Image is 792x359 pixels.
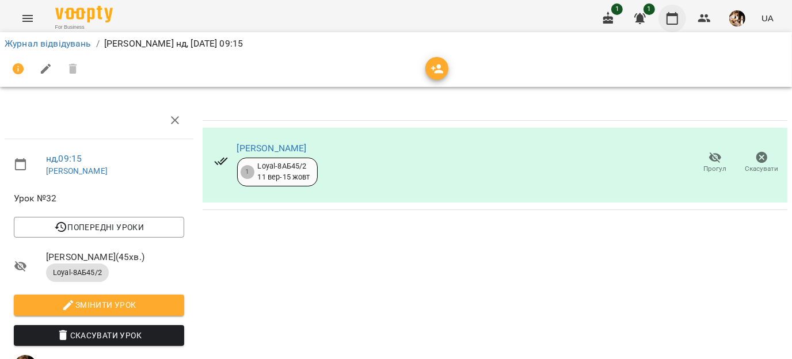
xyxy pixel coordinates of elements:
span: 1 [643,3,655,15]
span: Прогул [704,164,727,174]
span: Урок №32 [14,192,184,205]
button: Скасувати [738,147,785,179]
a: [PERSON_NAME] [237,143,307,154]
span: Скасувати [745,164,779,174]
button: Попередні уроки [14,217,184,238]
a: Журнал відвідувань [5,38,92,49]
img: Voopty Logo [55,6,113,22]
button: UA [757,7,778,29]
nav: breadcrumb [5,37,787,51]
span: Змінити урок [23,298,175,312]
span: [PERSON_NAME] ( 45 хв. ) [46,250,184,264]
p: [PERSON_NAME] нд, [DATE] 09:15 [104,37,243,51]
img: 0162ea527a5616b79ea1cf03ccdd73a5.jpg [729,10,745,26]
span: 1 [611,3,623,15]
div: 1 [241,165,254,179]
a: [PERSON_NAME] [46,166,108,175]
button: Змінити урок [14,295,184,315]
span: For Business [55,24,113,31]
button: Прогул [692,147,738,179]
div: Loyal-8АБ45/2 11 вер - 15 жовт [258,161,310,182]
span: Скасувати Урок [23,329,175,342]
li: / [96,37,100,51]
span: Loyal-8АБ45/2 [46,268,109,278]
span: UA [761,12,774,24]
span: Попередні уроки [23,220,175,234]
button: Скасувати Урок [14,325,184,346]
a: нд , 09:15 [46,153,82,164]
button: Menu [14,5,41,32]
